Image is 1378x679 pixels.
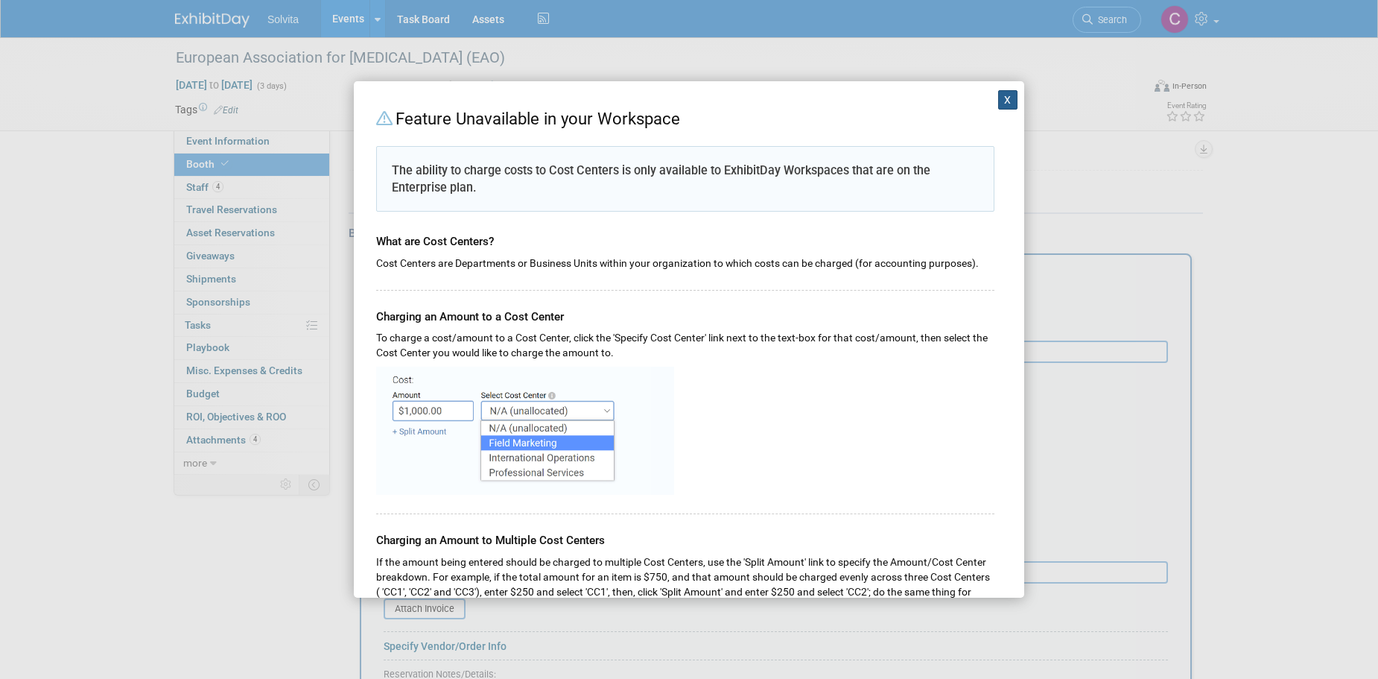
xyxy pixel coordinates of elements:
body: Rich Text Area. Press ALT-0 for help. [8,6,765,20]
div: Charging an Amount to a Cost Center [376,291,994,326]
button: X [998,90,1017,110]
div: Cost Centers are Departments or Business Units within your organization to which costs can be cha... [376,250,994,271]
div: Charging an Amount to Multiple Cost Centers [376,514,994,549]
div: The ability to charge costs to Cost Centers is only available to ExhibitDay Workspaces that are o... [376,146,994,212]
div: Feature Unavailable in your Workspace [376,104,994,131]
img: Specifying a Cost Center [376,367,674,495]
div: To charge a cost/amount to a Cost Center, click the 'Specify Cost Center' link next to the text-b... [376,325,994,361]
div: What are Cost Centers? [376,219,994,250]
div: If the amount being entered should be charged to multiple Cost Centers, use the 'Split Amount' li... [376,549,994,614]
